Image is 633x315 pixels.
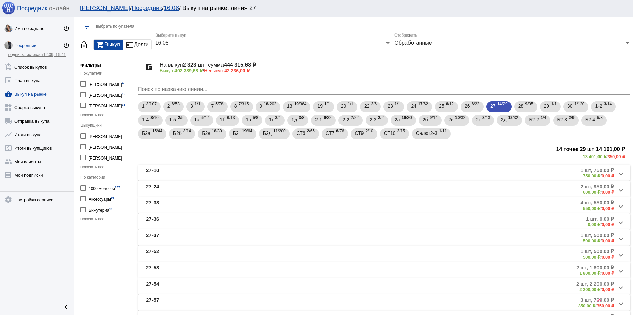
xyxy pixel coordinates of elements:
span: 2-2 [343,114,349,126]
b: 500,00 ₽ [583,255,600,260]
div: 1000 мелочей [89,183,120,192]
b: 27-37 [146,232,159,243]
span: 22 [364,100,370,112]
span: СТ9 [355,127,364,139]
b: 2 200,00 ₽ [579,287,600,292]
span: /6 [371,100,377,114]
b: 2 323 шт [183,62,205,68]
h5: Фильтры [80,63,135,68]
b: 27-24 [146,184,159,195]
span: Б2г [233,127,240,139]
span: /1 [551,100,557,114]
b: 16 [402,115,406,120]
mat-expansion-panel-header: 27-573 шт, 700,00 ₽350,00 ₽/350,00 ₽ [138,294,630,311]
b: 1 шт, 500,00 ₽ [580,232,614,238]
span: /364 [294,100,307,114]
span: /29 [497,100,508,114]
a: Посредник [132,5,162,11]
b: 27-36 [146,216,159,227]
span: /13 [227,114,235,127]
span: /14 [604,100,612,114]
span: 1в [246,114,251,126]
b: 27-52 [146,248,159,260]
b: 18 [264,102,268,106]
b: 5 [253,115,255,120]
mat-icon: money [126,41,134,49]
div: / [580,238,614,243]
span: СТ10 [384,127,396,139]
b: 1 [574,102,577,106]
mat-expansion-panel-header: 27-542 шт, 2 200,00 ₽2 200,00 ₽/0,00 ₽ [138,278,630,294]
span: /1 [195,100,201,114]
span: 2в [448,114,453,126]
span: 29 [544,100,549,112]
span: Выкуп: [160,68,203,73]
span: показать все... [80,165,108,169]
small: 257 [115,186,120,189]
span: Б2-2 [529,114,539,126]
mat-expansion-panel-header: 27-242 шт, 950,00 ₽600,00 ₽/0,00 ₽ [138,181,630,197]
span: выбрать покупателя [96,24,134,29]
mat-icon: power_settings_new [63,42,70,49]
div: [PERSON_NAME] [89,101,125,110]
b: 12 [508,115,512,120]
b: 7 [238,102,241,106]
div: [PERSON_NAME] [89,142,122,151]
b: 600,00 ₽ [583,190,600,195]
span: /76 [336,127,344,141]
b: 42 236,00 ₽ [224,68,250,73]
div: Покупатели [80,71,135,76]
span: /44 [152,127,162,141]
span: 24 [411,100,416,112]
b: 6 [172,102,174,106]
div: Долги [123,40,151,50]
span: 2г [476,114,480,126]
span: 2а [395,114,400,126]
b: 0,00 ₽ [602,287,614,292]
span: 2д [501,114,506,126]
b: 7 [351,115,353,120]
mat-icon: power_settings_new [63,25,70,32]
div: [PERSON_NAME] [89,79,124,88]
b: 2 [365,129,368,134]
b: 1 [439,129,441,134]
span: Обработанные [394,40,432,46]
span: Посредник [17,5,47,12]
b: 0,00 ₽ [602,222,614,227]
span: /53 [172,100,180,114]
span: /315 [238,100,249,114]
span: /10 [150,114,158,127]
b: 29 шт [580,146,594,152]
div: / / / Выкуп на рынке, линия 27 [80,5,621,12]
span: /120 [574,100,584,114]
b: 19 [294,102,299,106]
span: /30 [402,114,412,127]
small: 15 [122,92,125,96]
mat-icon: widgets [4,103,13,112]
span: 16.08 [155,40,169,46]
b: 19 [242,129,247,134]
span: 2 [167,100,170,112]
span: /62 [418,100,428,114]
b: 1 шт, 750,00 ₽ [580,167,614,173]
a: подписка истекает12.09, 16:41 [8,52,66,57]
span: /202 [264,100,276,114]
span: 23 [388,100,393,112]
b: 27-33 [146,200,159,211]
span: Б2б [173,127,182,139]
span: /64 [242,127,252,141]
span: 26 [465,100,470,112]
span: 8 [234,100,237,112]
b: 1 [324,102,327,106]
span: 1б [220,114,226,126]
b: 1 800,00 ₽ [579,271,600,276]
b: 0,00 ₽ [602,173,614,178]
span: /200 [273,127,286,141]
span: /9 [569,114,575,127]
div: / [580,173,614,178]
b: 750,00 ₽ [583,173,600,178]
b: 350,00 ₽ [578,303,595,308]
div: Бижутерия [89,205,113,214]
b: 1 [551,102,553,106]
b: 0,00 ₽ [602,206,614,211]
